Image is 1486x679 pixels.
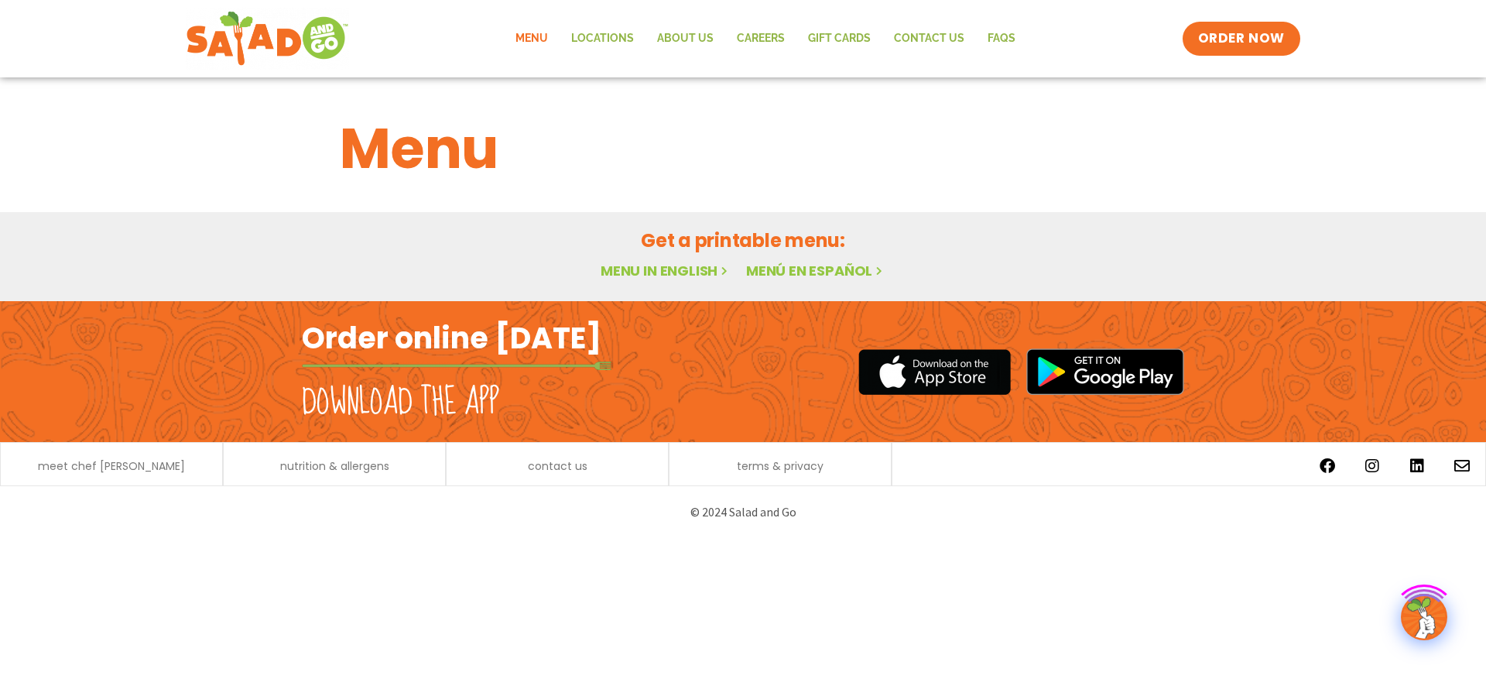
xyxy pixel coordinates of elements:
a: ORDER NOW [1183,22,1300,56]
a: Careers [725,21,796,57]
img: google_play [1026,348,1184,395]
h2: Order online [DATE] [302,319,601,357]
a: Menu in English [601,261,731,280]
a: Menu [504,21,560,57]
a: Contact Us [882,21,976,57]
a: nutrition & allergens [280,461,389,472]
h1: Menu [340,107,1146,190]
h2: Get a printable menu: [340,227,1146,254]
p: © 2024 Salad and Go [310,502,1176,523]
img: fork [302,362,611,370]
span: ORDER NOW [1198,29,1285,48]
a: FAQs [976,21,1027,57]
a: GIFT CARDS [796,21,882,57]
img: new-SAG-logo-768×292 [186,8,349,70]
a: Menú en español [746,261,885,280]
img: appstore [858,347,1011,397]
a: About Us [645,21,725,57]
a: meet chef [PERSON_NAME] [38,461,185,472]
nav: Menu [504,21,1027,57]
a: contact us [528,461,587,472]
a: terms & privacy [737,461,823,472]
a: Locations [560,21,645,57]
h2: Download the app [302,381,499,424]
